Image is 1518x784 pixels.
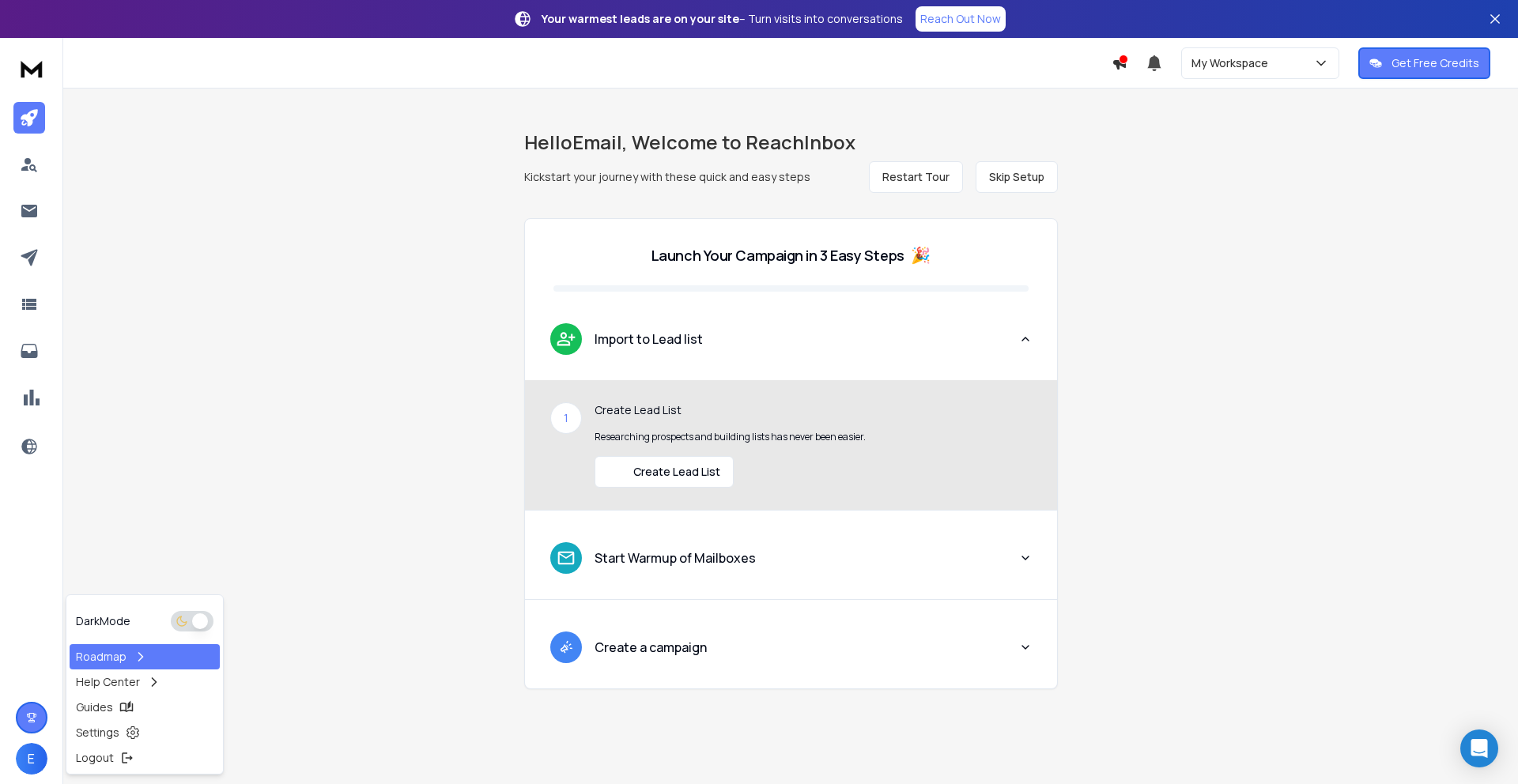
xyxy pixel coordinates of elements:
p: Create a campaign [595,638,707,657]
a: Help Center [70,669,220,695]
img: lead [556,637,576,657]
p: My Workspace [1191,55,1274,71]
p: Researching prospects and building lists has never been easier. [595,431,1032,443]
p: Launch Your Campaign in 3 Easy Steps [651,244,904,266]
div: leadImport to Lead list [525,380,1057,510]
button: Restart Tour [869,161,963,193]
p: Help Center [76,674,140,690]
a: Roadmap [70,644,220,669]
p: Start Warmup of Mailboxes [595,548,756,567]
p: Get Free Credits [1391,55,1479,71]
p: Logout [76,750,114,766]
button: leadImport to Lead list [525,311,1057,380]
a: Settings [70,720,220,745]
button: E [16,743,47,775]
div: Open Intercom Messenger [1460,729,1498,767]
p: Create Lead List [595,402,1032,418]
a: Guides [70,695,220,720]
button: Create Lead List [595,456,734,488]
button: leadCreate a campaign [525,619,1057,688]
p: Guides [76,699,113,715]
p: Dark Mode [76,613,130,629]
button: Skip Setup [976,161,1058,193]
p: – Turn visits into conversations [542,11,903,27]
img: lead [556,548,576,568]
img: logo [16,54,47,83]
img: lead [608,462,627,481]
p: Roadmap [76,649,126,665]
h1: Hello Email , Welcome to ReachInbox [524,130,1058,155]
button: Get Free Credits [1358,47,1490,79]
img: lead [556,329,576,349]
p: Kickstart your journey with these quick and easy steps [524,169,810,185]
p: Reach Out Now [920,11,1001,27]
span: 🎉 [911,244,931,266]
div: 1 [550,402,582,434]
p: Import to Lead list [595,330,703,349]
p: Settings [76,725,119,741]
span: Skip Setup [989,169,1044,185]
a: Reach Out Now [916,6,1006,32]
strong: Your warmest leads are on your site [542,11,739,26]
button: leadStart Warmup of Mailboxes [525,530,1057,599]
